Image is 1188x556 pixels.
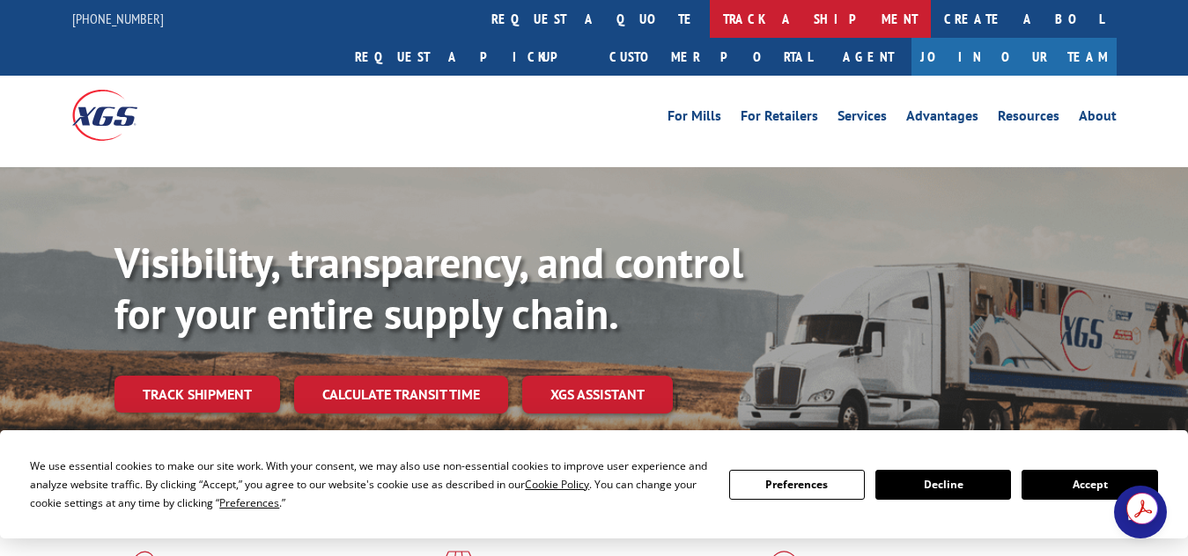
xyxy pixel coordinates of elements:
a: Customer Portal [596,38,825,76]
a: Track shipment [114,376,280,413]
span: Preferences [219,495,279,510]
a: Calculate transit time [294,376,508,413]
a: About [1079,109,1117,128]
span: Cookie Policy [525,477,589,492]
a: Join Our Team [911,38,1117,76]
a: For Mills [668,109,721,128]
a: Services [838,109,887,128]
button: Decline [875,470,1011,500]
button: Accept [1022,470,1157,500]
a: For Retailers [741,109,818,128]
a: [PHONE_NUMBER] [72,10,164,27]
button: Preferences [729,470,865,500]
b: Visibility, transparency, and control for your entire supply chain. [114,235,743,340]
div: We use essential cookies to make our site work. With your consent, we may also use non-essential ... [30,457,707,512]
a: Open chat [1114,486,1167,538]
a: XGS ASSISTANT [522,376,673,413]
a: Advantages [906,109,978,128]
a: Request a pickup [342,38,596,76]
a: Agent [825,38,911,76]
a: Resources [998,109,1059,128]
